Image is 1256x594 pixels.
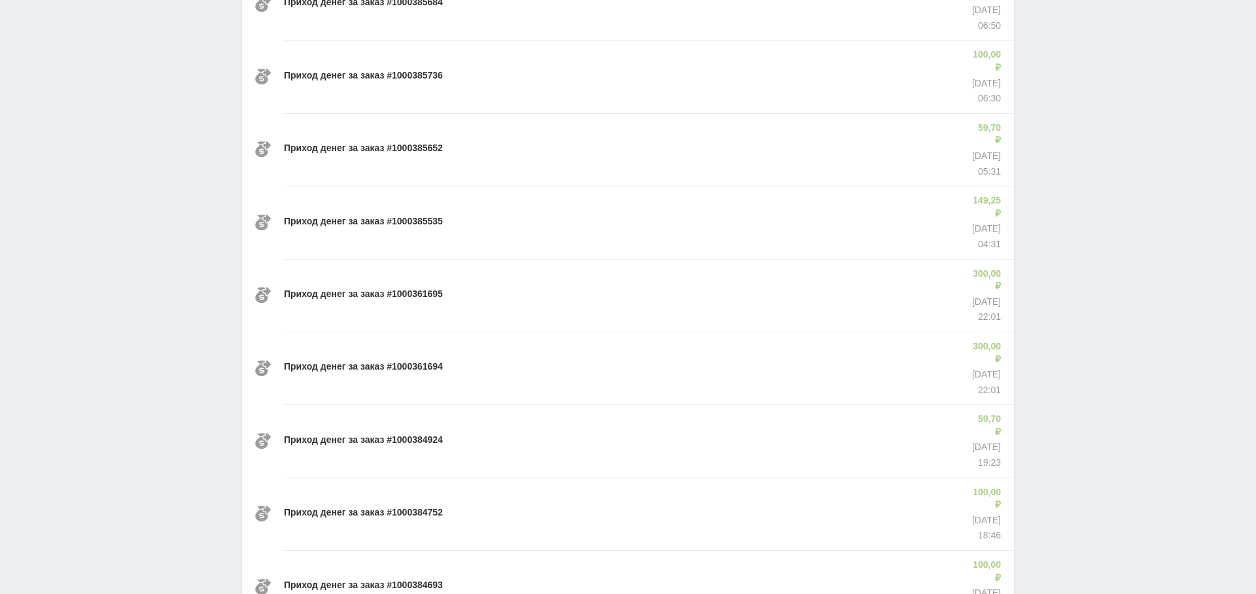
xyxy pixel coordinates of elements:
[969,4,1001,17] p: [DATE]
[969,92,1001,105] p: 06:30
[969,340,1001,366] p: 300,00 ₽
[969,194,1001,220] p: 149,25 ₽
[969,222,1001,236] p: [DATE]
[969,77,1001,90] p: [DATE]
[969,529,1001,542] p: 18:46
[284,288,443,301] p: Приход денег за заказ #1000361695
[284,506,443,519] p: Приход денег за заказ #1000384752
[972,122,1001,147] p: 59,70 ₽
[284,142,443,155] p: Приход денег за заказ #1000385652
[284,360,443,374] p: Приход денег за заказ #1000361694
[284,215,443,228] p: Приход денег за заказ #1000385535
[969,559,1001,584] p: 100,00 ₽
[284,579,443,592] p: Приход денег за заказ #1000384693
[969,48,1001,74] p: 100,00 ₽
[284,69,443,82] p: Приход денег за заказ #1000385736
[972,166,1001,179] p: 05:31
[972,457,1001,470] p: 19:23
[284,434,443,447] p: Приход денег за заказ #1000384924
[969,514,1001,527] p: [DATE]
[969,368,1001,381] p: [DATE]
[972,441,1001,454] p: [DATE]
[969,486,1001,512] p: 100,00 ₽
[969,268,1001,293] p: 300,00 ₽
[969,20,1001,33] p: 06:50
[969,238,1001,251] p: 04:31
[972,150,1001,163] p: [DATE]
[969,311,1001,324] p: 22:01
[969,384,1001,397] p: 22:01
[972,413,1001,438] p: 59,70 ₽
[969,296,1001,309] p: [DATE]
